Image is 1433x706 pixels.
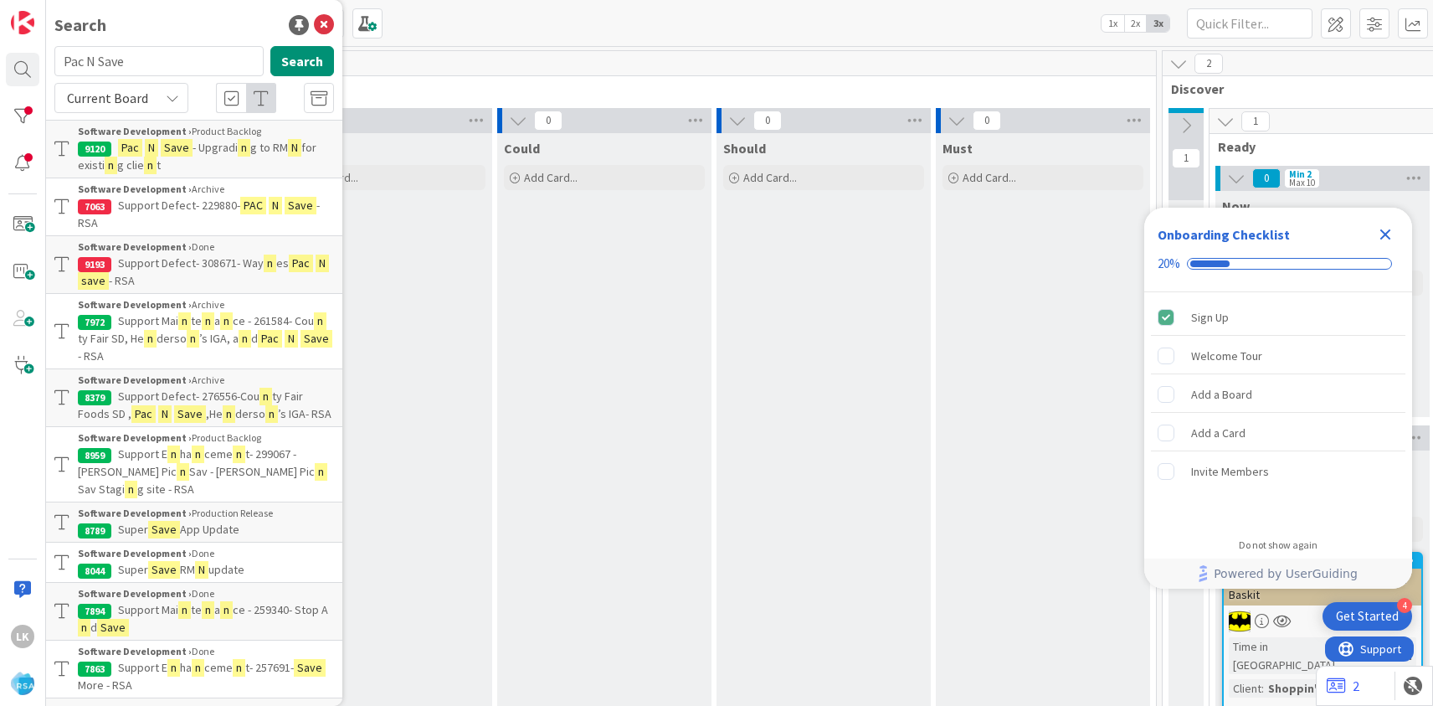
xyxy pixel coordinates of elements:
[723,140,766,157] span: Should
[46,502,342,543] a: Software Development ›Production Release8789SuperSaveApp Update
[78,373,334,388] div: Archive
[315,463,327,481] mark: n
[1144,208,1412,589] div: Checklist Container
[144,330,157,348] mark: n
[180,446,192,461] span: ha
[78,272,109,290] mark: save
[1229,679,1261,698] div: Client
[276,255,289,271] span: es
[78,448,111,463] div: 8959
[202,312,214,330] mark: n
[78,298,192,311] b: Software Development ›
[1289,178,1315,187] div: Max 10
[118,522,148,537] span: Super
[195,561,208,579] mark: N
[78,124,334,139] div: Product Backlog
[78,142,111,157] div: 9120
[11,672,34,695] img: avatar
[534,111,562,131] span: 0
[1158,256,1399,271] div: Checklist progress: 20%
[78,604,111,619] div: 7894
[180,562,195,577] span: RM
[285,330,298,348] mark: N
[204,660,233,675] span: ceme
[1158,224,1290,245] div: Onboarding Checklist
[1172,148,1200,168] span: 1
[233,446,245,463] mark: n
[269,197,282,214] mark: N
[1187,8,1312,39] input: Quick Filter...
[300,330,332,348] mark: Save
[250,140,288,155] span: g to RM
[78,315,111,330] div: 7972
[54,13,106,38] div: Search
[1171,80,1421,97] span: Discover
[202,601,214,619] mark: n
[264,255,276,272] mark: n
[187,330,199,348] mark: n
[238,139,250,157] mark: n
[1289,170,1312,178] div: Min 2
[78,547,192,559] b: Software Development ›
[1153,559,1404,589] a: Powered by UserGuiding
[118,602,178,617] span: Support Mai
[78,182,334,197] div: Archive
[199,331,239,346] span: ’s IGA, a
[78,431,192,444] b: Software Development ›
[1151,338,1405,374] div: Welcome Tour is incomplete.
[753,111,782,131] span: 0
[270,46,334,76] button: Search
[223,405,235,423] mark: n
[1124,15,1147,32] span: 2x
[180,660,192,675] span: ha
[235,406,265,421] span: derso
[46,582,342,641] a: Software Development ›Done7894Support Maintenance - 259340- Stop AndSave
[78,619,90,636] mark: n
[258,330,282,348] mark: Pac
[204,446,233,461] span: ceme
[1151,415,1405,451] div: Add a Card is incomplete.
[118,562,148,577] span: Super
[285,197,316,214] mark: Save
[148,521,180,539] mark: Save
[1144,559,1412,589] div: Footer
[314,312,326,330] mark: n
[78,546,334,561] div: Done
[289,255,313,272] mark: Pac
[118,660,167,675] span: Support E
[1261,679,1264,698] span: :
[1397,598,1412,613] div: 4
[316,255,329,272] mark: N
[942,140,973,157] span: Must
[278,406,331,421] span: ’s IGA- RSA
[1252,168,1281,188] span: 0
[90,620,97,635] span: d
[1191,461,1269,482] div: Invite Members
[35,3,76,23] span: Support
[233,313,314,328] span: ce - 261584- Cou
[1191,384,1252,405] div: Add a Board
[78,645,192,657] b: Software Development ›
[78,587,192,600] b: Software Development ›
[118,446,167,461] span: Support E
[118,139,142,157] mark: Pac
[78,523,111,539] div: 8789
[1144,292,1412,528] div: Checklist items
[161,139,193,157] mark: Save
[78,348,104,363] span: - RSA
[109,273,135,288] span: - RSA
[78,240,334,255] div: Done
[145,139,158,157] mark: N
[118,198,240,213] span: Support Defect- 229880-
[1151,376,1405,413] div: Add a Board is incomplete.
[214,313,220,328] span: a
[46,368,342,427] a: Software Development ›Archive8379Support Defect- 276556-County Fair Foods SD ,PacNSave,Henderson’...
[167,446,180,463] mark: n
[206,406,223,421] span: ,He
[288,139,301,157] mark: N
[294,659,326,677] mark: Save
[78,506,334,521] div: Production Release
[1229,637,1335,674] div: Time in [GEOGRAPHIC_DATA]
[11,11,34,34] img: Visit kanbanzone.com
[11,625,34,648] div: Lk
